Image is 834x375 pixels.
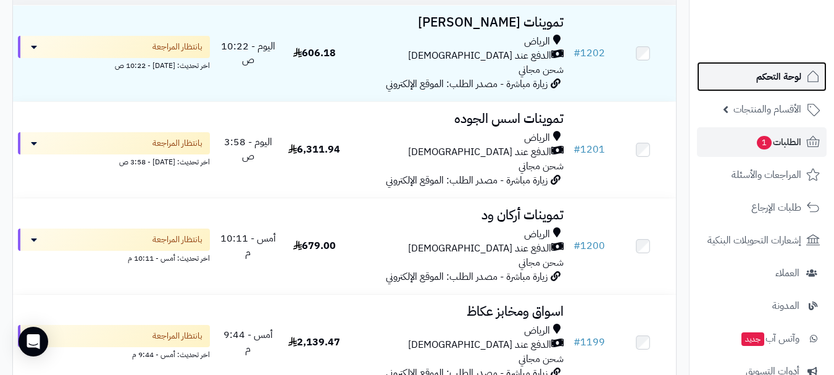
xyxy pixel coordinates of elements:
span: إشعارات التحويلات البنكية [707,232,801,249]
a: إشعارات التحويلات البنكية [697,225,827,255]
h3: تموينات [PERSON_NAME] [352,15,564,30]
span: بانتظار المراجعة [152,330,202,342]
div: اخر تحديث: [DATE] - 3:58 ص [18,154,210,167]
span: زيارة مباشرة - مصدر الطلب: الموقع الإلكتروني [386,173,548,188]
span: أمس - 10:11 م [220,231,276,260]
span: المدونة [772,297,799,314]
span: شحن مجاني [519,255,564,270]
a: العملاء [697,258,827,288]
span: بانتظار المراجعة [152,41,202,53]
span: شحن مجاني [519,62,564,77]
h3: اسواق ومخابز عكاظ [352,305,564,319]
span: الرياض [524,131,550,145]
a: طلبات الإرجاع [697,193,827,222]
a: الطلبات1 [697,127,827,157]
span: العملاء [775,264,799,282]
span: 606.18 [293,46,336,61]
a: #1199 [573,335,605,350]
span: الدفع عند [DEMOGRAPHIC_DATA] [408,145,551,159]
span: جديد [741,332,764,346]
span: وآتس آب [740,330,799,347]
span: المراجعات والأسئلة [732,166,801,183]
a: #1201 [573,142,605,157]
span: الرياض [524,324,550,338]
span: اليوم - 3:58 ص [224,135,272,164]
a: لوحة التحكم [697,62,827,91]
div: اخر تحديث: [DATE] - 10:22 ص [18,58,210,71]
span: شحن مجاني [519,159,564,174]
h3: تموينات اسس الجوده [352,112,564,126]
a: وآتس آبجديد [697,324,827,353]
span: # [573,46,580,61]
span: زيارة مباشرة - مصدر الطلب: الموقع الإلكتروني [386,77,548,91]
a: المراجعات والأسئلة [697,160,827,190]
span: بانتظار المراجعة [152,137,202,150]
span: # [573,335,580,350]
span: الرياض [524,35,550,49]
span: الأقسام والمنتجات [733,101,801,118]
span: 679.00 [293,238,336,253]
span: أمس - 9:44 م [223,327,273,356]
a: #1202 [573,46,605,61]
span: 1 [757,136,772,150]
span: الدفع عند [DEMOGRAPHIC_DATA] [408,49,551,63]
span: # [573,142,580,157]
a: المدونة [697,291,827,321]
span: الطلبات [756,133,801,151]
img: logo-2.png [750,33,822,59]
span: الدفع عند [DEMOGRAPHIC_DATA] [408,242,551,256]
span: لوحة التحكم [756,68,801,85]
div: اخر تحديث: أمس - 9:44 م [18,347,210,360]
span: الرياض [524,227,550,242]
h3: تموينات أركان ود [352,208,564,222]
span: طلبات الإرجاع [751,199,801,216]
span: زيارة مباشرة - مصدر الطلب: الموقع الإلكتروني [386,269,548,284]
span: اليوم - 10:22 ص [221,39,275,68]
span: 2,139.47 [288,335,340,350]
div: اخر تحديث: أمس - 10:11 م [18,251,210,264]
div: Open Intercom Messenger [19,327,48,356]
span: شحن مجاني [519,352,564,366]
span: الدفع عند [DEMOGRAPHIC_DATA] [408,338,551,352]
a: #1200 [573,238,605,253]
span: 6,311.94 [288,142,340,157]
span: # [573,238,580,253]
span: بانتظار المراجعة [152,234,202,246]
